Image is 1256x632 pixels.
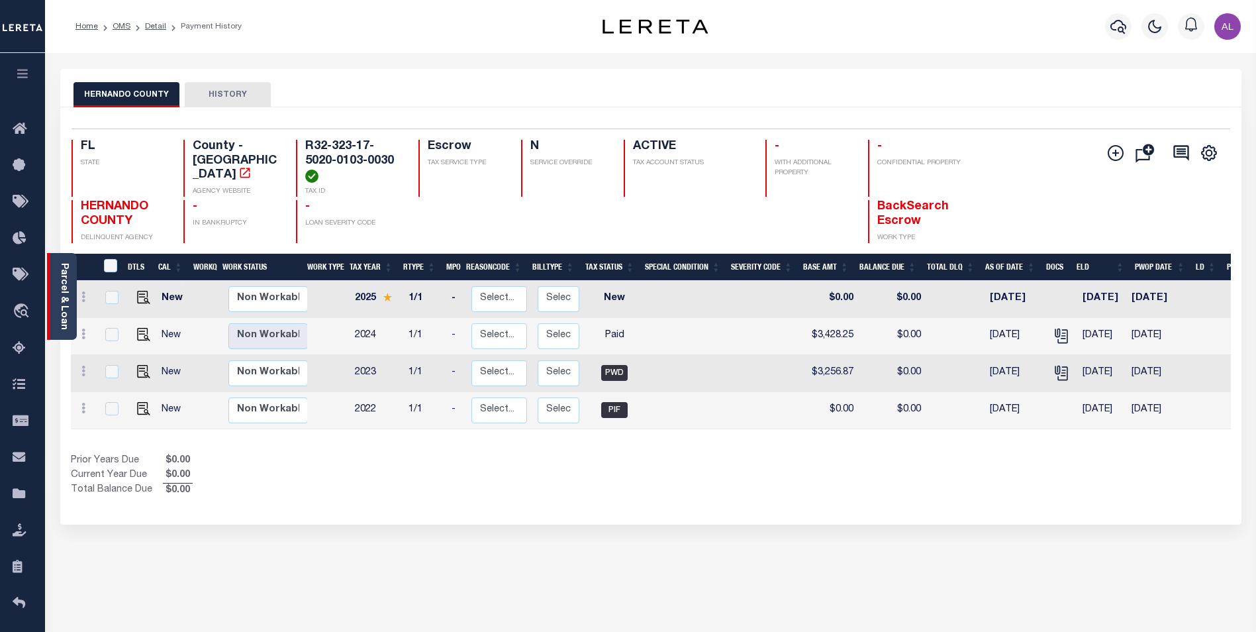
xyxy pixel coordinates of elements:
[441,254,461,281] th: MPO
[877,201,949,227] span: BackSearch Escrow
[428,158,505,168] p: TAX SERVICE TYPE
[579,254,640,281] th: Tax Status: activate to sort column ascending
[802,318,859,355] td: $3,428.25
[193,219,280,229] p: IN BANKRUPTCY
[877,158,965,168] p: CONFIDENTIAL PROPERTY
[403,392,446,429] td: 1/1
[859,355,926,392] td: $0.00
[1130,254,1190,281] th: PWOP Date: activate to sort column ascending
[81,201,148,227] span: HERNANDO COUNTY
[446,281,466,318] td: -
[305,187,402,197] p: TAX ID
[163,468,193,483] span: $0.00
[854,254,922,281] th: Balance Due: activate to sort column ascending
[446,318,466,355] td: -
[802,392,859,429] td: $0.00
[188,254,217,281] th: WorkQ
[81,158,168,168] p: STATE
[527,254,579,281] th: BillType: activate to sort column ascending
[113,23,130,30] a: OMS
[350,318,403,355] td: 2024
[1126,281,1186,318] td: [DATE]
[633,158,749,168] p: TAX ACCOUNT STATUS
[859,318,926,355] td: $0.00
[446,355,466,392] td: -
[726,254,798,281] th: Severity Code: activate to sort column ascending
[73,82,179,107] button: HERNANDO COUNTY
[446,392,466,429] td: -
[1041,254,1072,281] th: Docs
[1126,355,1186,392] td: [DATE]
[1071,254,1130,281] th: ELD: activate to sort column ascending
[1077,281,1127,318] td: [DATE]
[1126,318,1186,355] td: [DATE]
[344,254,398,281] th: Tax Year: activate to sort column ascending
[530,140,608,154] h4: N
[350,281,403,318] td: 2025
[403,281,446,318] td: 1/1
[530,158,608,168] p: SERVICE OVERRIDE
[156,318,193,355] td: New
[398,254,441,281] th: RType: activate to sort column ascending
[153,254,188,281] th: CAL: activate to sort column ascending
[877,233,965,243] p: WORK TYPE
[775,140,779,152] span: -
[775,158,852,178] p: WITH ADDITIONAL PROPERTY
[922,254,980,281] th: Total DLQ: activate to sort column ascending
[122,254,153,281] th: DTLS
[305,140,402,183] h4: R32-323-17-5020-0103-0030
[859,281,926,318] td: $0.00
[193,140,280,183] h4: County - [GEOGRAPHIC_DATA]
[350,355,403,392] td: 2023
[980,254,1041,281] th: As of Date: activate to sort column ascending
[1077,355,1127,392] td: [DATE]
[193,187,280,197] p: AGENCY WEBSITE
[81,233,168,243] p: DELINQUENT AGENCY
[461,254,527,281] th: ReasonCode: activate to sort column ascending
[1077,318,1127,355] td: [DATE]
[305,219,402,229] p: LOAN SEVERITY CODE
[428,140,505,154] h4: Escrow
[585,318,644,355] td: Paid
[75,23,98,30] a: Home
[156,355,193,392] td: New
[81,140,168,154] h4: FL
[601,402,628,418] span: PIF
[585,281,644,318] td: New
[403,318,446,355] td: 1/1
[383,293,392,301] img: Star.svg
[802,281,859,318] td: $0.00
[350,392,403,429] td: 2022
[1077,392,1127,429] td: [DATE]
[71,254,96,281] th: &nbsp;&nbsp;&nbsp;&nbsp;&nbsp;&nbsp;&nbsp;&nbsp;&nbsp;&nbsp;
[985,281,1045,318] td: [DATE]
[185,82,271,107] button: HISTORY
[403,355,446,392] td: 1/1
[877,140,882,152] span: -
[166,21,242,32] li: Payment History
[633,140,749,154] h4: ACTIVE
[1126,392,1186,429] td: [DATE]
[798,254,854,281] th: Base Amt: activate to sort column ascending
[156,392,193,429] td: New
[96,254,123,281] th: &nbsp;
[640,254,726,281] th: Special Condition: activate to sort column ascending
[163,454,193,468] span: $0.00
[71,454,163,468] td: Prior Years Due
[163,484,193,498] span: $0.00
[1214,13,1241,40] img: svg+xml;base64,PHN2ZyB4bWxucz0iaHR0cDovL3d3dy53My5vcmcvMjAwMC9zdmciIHBvaW50ZXItZXZlbnRzPSJub25lIi...
[985,355,1045,392] td: [DATE]
[71,468,163,483] td: Current Year Due
[985,318,1045,355] td: [DATE]
[13,303,34,321] i: travel_explore
[217,254,307,281] th: Work Status
[193,201,197,213] span: -
[601,365,628,381] span: PWD
[802,355,859,392] td: $3,256.87
[156,281,193,318] td: New
[71,483,163,498] td: Total Balance Due
[145,23,166,30] a: Detail
[302,254,344,281] th: Work Type
[59,263,68,330] a: Parcel & Loan
[859,392,926,429] td: $0.00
